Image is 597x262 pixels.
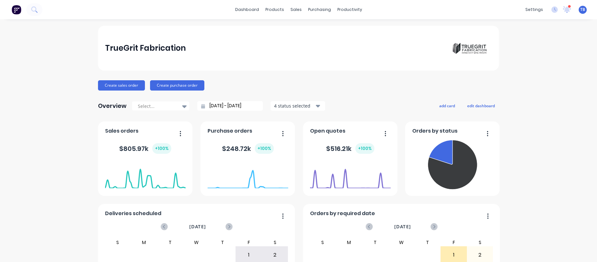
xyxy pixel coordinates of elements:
[394,223,411,230] span: [DATE]
[412,127,458,135] span: Orders by status
[105,239,131,246] div: S
[183,239,209,246] div: W
[388,239,414,246] div: W
[105,127,138,135] span: Sales orders
[580,7,585,13] span: TB
[355,143,374,154] div: + 100 %
[208,127,252,135] span: Purchase orders
[98,100,127,112] div: Overview
[435,101,459,110] button: add card
[305,5,334,14] div: purchasing
[152,143,171,154] div: + 100 %
[12,5,21,14] img: Factory
[131,239,157,246] div: M
[287,5,305,14] div: sales
[336,239,362,246] div: M
[222,143,274,154] div: $ 248.72k
[150,80,204,91] button: Create purchase order
[209,239,236,246] div: T
[255,143,274,154] div: + 100 %
[157,239,183,246] div: T
[119,143,171,154] div: $ 805.97k
[310,127,345,135] span: Open quotes
[447,26,492,71] img: TrueGrit Fabrication
[463,101,499,110] button: edit dashboard
[98,80,145,91] button: Create sales order
[467,239,493,246] div: S
[326,143,374,154] div: $ 516.21k
[522,5,546,14] div: settings
[334,5,365,14] div: productivity
[262,239,288,246] div: S
[262,5,287,14] div: products
[189,223,206,230] span: [DATE]
[271,101,325,111] button: 4 status selected
[441,239,467,246] div: F
[236,239,262,246] div: F
[362,239,388,246] div: T
[105,42,186,55] div: TrueGrit Fabrication
[274,102,315,109] div: 4 status selected
[232,5,262,14] a: dashboard
[310,210,375,217] span: Orders by required date
[310,239,336,246] div: S
[414,239,441,246] div: T
[105,210,161,217] span: Deliveries scheduled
